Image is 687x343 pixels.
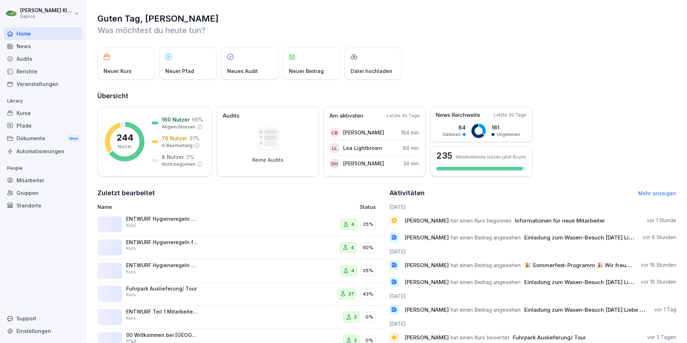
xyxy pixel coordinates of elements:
p: 00 Willkommen bei [GEOGRAPHIC_DATA] [126,332,198,338]
span: hat einen Kurs begonnen [451,217,511,224]
p: Gelesen [443,131,461,138]
p: Neuer Kurs [103,67,132,75]
a: Mitarbeiter [4,174,82,187]
p: Status [360,203,376,211]
span: hat einen Beitrag angesehen [451,306,521,313]
p: Keine Audits [252,157,283,163]
p: 94 min. [403,144,420,152]
p: 160 Nutzer [162,116,190,123]
a: Fuhrpark Auslieferung/ TourKurs3743% [97,283,384,306]
p: News Reichweite [436,111,480,119]
div: Audits [4,52,82,65]
p: vor 6 Stunden [642,234,676,241]
p: 8 Nutzer [162,153,184,161]
p: 164 min. [401,129,420,136]
p: 37 [348,291,354,298]
a: ENTWURF Hygieneregeln ProduktionKurs425% [97,213,384,236]
a: Pfade [4,119,82,132]
a: News [4,40,82,52]
div: LL [329,143,340,153]
a: Home [4,27,82,40]
p: 4 [351,244,354,251]
a: Mehr anzeigen [638,190,676,196]
p: ENTWURF Hygieneregeln für Verwaltung & Technik [126,239,198,246]
span: [PERSON_NAME] [405,217,449,224]
p: 84 [443,124,466,131]
p: vor 3 Tagen [647,334,676,341]
span: hat einen Beitrag angesehen [451,279,521,285]
div: DH [329,159,340,169]
p: 43% [363,291,373,298]
span: hat einen Kurs bewertet [451,334,509,341]
p: Neues Audit [227,67,258,75]
p: Kurs [126,315,136,321]
span: [PERSON_NAME] [405,234,449,241]
p: ENTWURF Hygieneregeln Produktion [126,216,198,222]
p: Nicht begonnen [162,161,195,168]
span: Fuhrpark Auslieferung/ Tour [513,334,586,341]
a: ENTWURF Hygieneregeln für Verwaltung & TechnikKurs450% [97,236,384,260]
p: 4 [351,267,354,274]
a: ENTWURF Teil 1 MitarbeiterhandbuchKurs20% [97,306,384,329]
a: Berichte [4,65,82,78]
span: hat einen Beitrag angesehen [451,262,521,269]
div: Dokumente [4,132,82,145]
div: Gruppen [4,187,82,199]
span: [PERSON_NAME] [405,279,449,285]
span: [PERSON_NAME] [405,306,449,313]
p: Ungelesen [497,131,520,138]
p: Kurs [126,245,136,252]
a: Einstellungen [4,325,82,337]
p: In Bearbeitung [162,142,193,149]
div: New [68,134,80,143]
span: [PERSON_NAME] [405,262,449,269]
p: 161 [492,124,520,131]
h2: Zuletzt bearbeitet [97,188,384,198]
p: 34 min. [403,160,420,167]
p: Sapros [20,14,73,19]
div: Veranstaltungen [4,78,82,90]
p: Abgeschlossen [162,124,195,130]
div: Kurse [4,107,82,119]
h6: [DATE] [389,248,677,255]
p: 76 Nutzer [162,134,187,142]
p: People [4,163,82,174]
h1: Guten Tag, [PERSON_NAME] [97,13,676,24]
p: Kurs [126,269,136,275]
a: Automatisierungen [4,145,82,157]
p: 0% [365,314,373,321]
p: Kurs [126,292,136,298]
p: Fuhrpark Auslieferung/ Tour [126,285,198,292]
p: 3 % [186,153,194,161]
p: [PERSON_NAME] [343,160,384,167]
p: 25% [363,221,373,228]
p: vor 16 Stunden [641,261,676,269]
h6: [DATE] [389,320,677,328]
p: Kurs [126,222,136,229]
p: vor 16 Stunden [641,278,676,285]
p: 244 [116,133,133,142]
p: 2 [354,314,357,321]
p: Neuer Pfad [165,67,194,75]
p: 25% [363,267,373,274]
h3: 235 [436,151,452,160]
p: vor 1 Stunde [647,217,676,224]
span: hat einen Beitrag angesehen [451,234,521,241]
p: Name [97,203,277,211]
p: vor 1 Tag [654,306,676,313]
p: 4 [351,221,354,228]
p: Letzte 30 Tage [387,113,420,119]
a: DokumenteNew [4,132,82,145]
div: Support [4,312,82,325]
p: Nutzer [118,143,132,150]
div: Standorte [4,199,82,212]
h2: Übersicht [97,91,676,101]
p: Was möchtest du heute tun? [97,24,676,36]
